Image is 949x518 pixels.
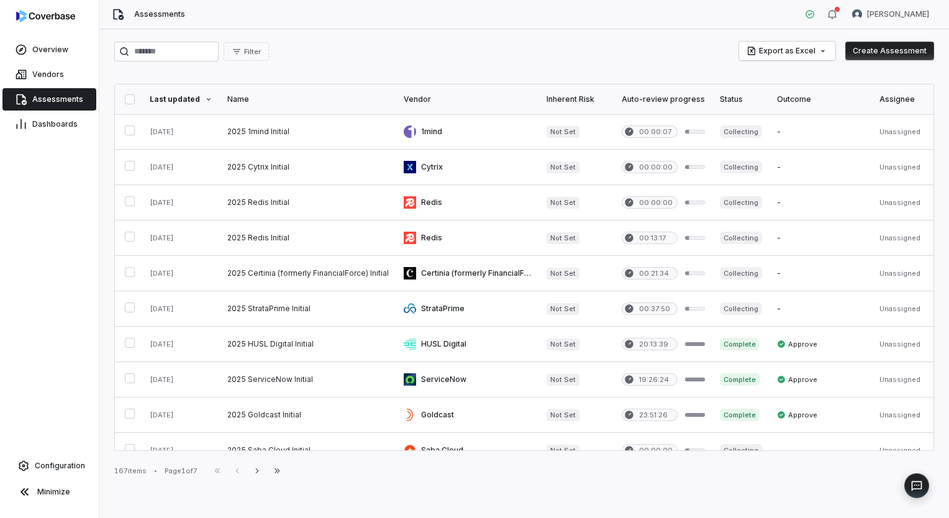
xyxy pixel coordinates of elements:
img: logo-D7KZi-bG.svg [16,10,75,22]
div: Outcome [777,94,865,104]
td: - [770,433,872,468]
td: - [770,256,872,291]
div: Page 1 of 7 [165,466,198,476]
span: Assessments [134,9,185,19]
td: - [770,220,872,256]
td: - [770,291,872,327]
a: Configuration [5,455,94,477]
span: Dashboards [32,119,78,129]
div: Status [720,94,762,104]
a: Dashboards [2,113,96,135]
a: Overview [2,39,96,61]
div: Inherent Risk [547,94,607,104]
span: Vendors [32,70,64,80]
span: Assessments [32,94,83,104]
td: - [770,185,872,220]
a: Vendors [2,63,96,86]
span: Filter [244,47,261,57]
span: [PERSON_NAME] [867,9,929,19]
div: Auto-review progress [622,94,705,104]
td: - [770,150,872,185]
td: - [770,114,872,150]
span: Configuration [35,461,85,471]
div: Last updated [150,94,212,104]
button: Minimize [5,479,94,504]
span: Minimize [37,487,70,497]
button: Diana Esparza avatar[PERSON_NAME] [845,5,937,24]
div: 167 items [114,466,147,476]
button: Export as Excel [739,42,835,60]
div: Name [227,94,389,104]
a: Assessments [2,88,96,111]
span: Overview [32,45,68,55]
button: Filter [224,42,269,61]
div: • [154,466,157,475]
img: Diana Esparza avatar [852,9,862,19]
button: Create Assessment [845,42,934,60]
div: Vendor [404,94,532,104]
